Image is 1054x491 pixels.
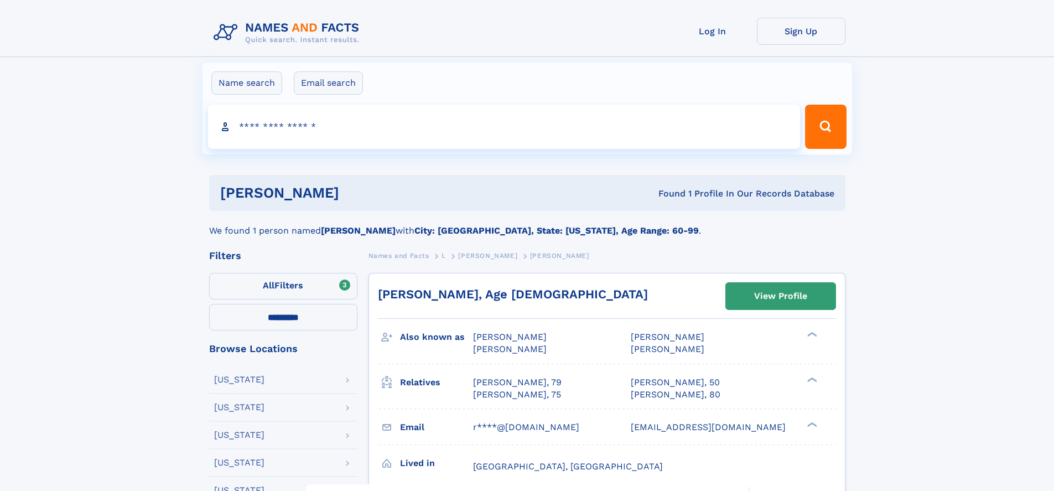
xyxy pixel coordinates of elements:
div: View Profile [754,283,807,309]
label: Name search [211,71,282,95]
b: City: [GEOGRAPHIC_DATA], State: [US_STATE], Age Range: 60-99 [414,225,699,236]
div: Filters [209,251,357,261]
a: L [442,249,446,262]
div: ❯ [804,376,818,383]
h3: Relatives [400,373,473,392]
div: [US_STATE] [214,431,264,440]
h3: Lived in [400,454,473,473]
span: [GEOGRAPHIC_DATA], [GEOGRAPHIC_DATA] [473,461,663,472]
a: [PERSON_NAME], 79 [473,376,562,389]
a: Names and Facts [368,249,429,262]
span: L [442,252,446,260]
div: [US_STATE] [214,458,264,467]
a: [PERSON_NAME], Age [DEMOGRAPHIC_DATA] [378,287,648,301]
b: [PERSON_NAME] [321,225,396,236]
span: [PERSON_NAME] [473,344,547,354]
div: [US_STATE] [214,403,264,412]
div: ❯ [804,421,818,428]
span: [PERSON_NAME] [631,332,704,342]
span: [EMAIL_ADDRESS][DOMAIN_NAME] [631,422,786,432]
h1: [PERSON_NAME] [220,186,499,200]
input: search input [208,105,801,149]
div: [US_STATE] [214,375,264,384]
button: Search Button [805,105,846,149]
a: [PERSON_NAME] [458,249,517,262]
a: Sign Up [757,18,845,45]
div: Browse Locations [209,344,357,354]
div: We found 1 person named with . [209,211,845,237]
span: All [263,280,274,291]
div: ❯ [804,331,818,338]
div: Found 1 Profile In Our Records Database [499,188,834,200]
a: [PERSON_NAME], 80 [631,389,720,401]
span: [PERSON_NAME] [458,252,517,260]
h3: Also known as [400,328,473,347]
img: Logo Names and Facts [209,18,368,48]
label: Email search [294,71,363,95]
h3: Email [400,418,473,437]
span: [PERSON_NAME] [530,252,589,260]
span: [PERSON_NAME] [631,344,704,354]
label: Filters [209,273,357,299]
a: [PERSON_NAME], 50 [631,376,720,389]
a: [PERSON_NAME], 75 [473,389,561,401]
span: [PERSON_NAME] [473,332,547,342]
a: View Profile [726,283,835,309]
a: Log In [668,18,757,45]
